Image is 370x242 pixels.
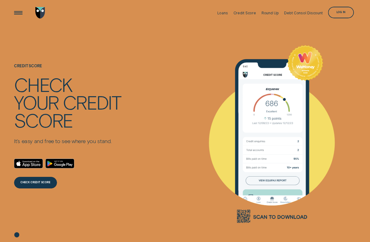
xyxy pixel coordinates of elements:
div: score [14,111,73,129]
p: It’s easy and free to see where you stand. [14,138,121,145]
div: Check [14,75,72,93]
button: Open Menu [12,7,24,19]
h4: Check your credit score [14,75,121,129]
div: Loans [217,11,228,15]
div: Credit Score [233,11,256,15]
a: Android App on Google Play [45,159,75,168]
a: Download on the App Store [14,159,43,168]
a: CHECK CREDIT SCORE [14,177,57,188]
h1: Credit Score [14,64,121,75]
button: Log in [328,7,354,18]
div: your [14,93,59,111]
div: Round Up [261,11,279,15]
div: credit [63,93,121,111]
div: Debt Consol Discount [284,11,323,15]
img: Wisr [35,7,45,19]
